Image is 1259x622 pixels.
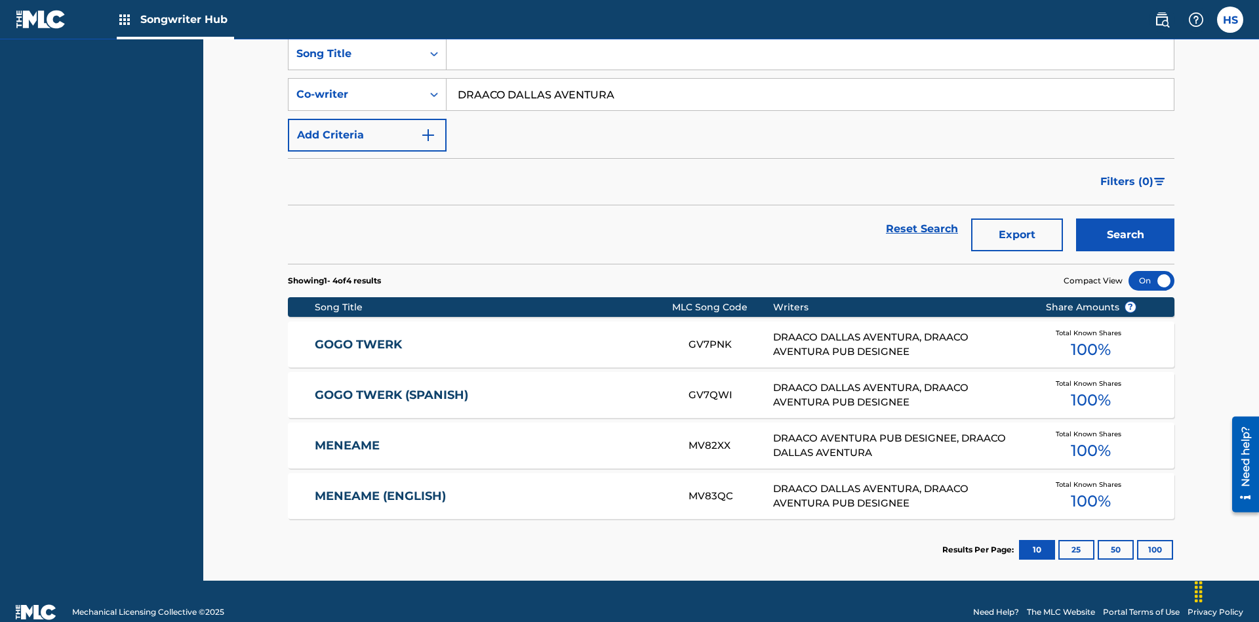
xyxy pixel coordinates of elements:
[879,215,965,243] a: Reset Search
[973,606,1019,618] a: Need Help?
[1046,301,1136,314] span: Share Amounts
[773,482,1026,511] div: DRAACO DALLAS AVENTURA, DRAACO AVENTURA PUB DESIGNEE
[1188,572,1209,612] div: Drag
[1058,540,1094,560] button: 25
[140,12,234,27] span: Songwriter Hub
[296,46,414,62] div: Song Title
[16,10,66,29] img: MLC Logo
[1188,12,1204,28] img: help
[315,337,671,352] a: GOGO TWERK
[315,438,671,453] a: MENEAME
[773,431,1026,461] div: DRAACO AVENTURA PUB DESIGNEE, DRAACO DALLAS AVENTURA
[1098,540,1134,560] button: 50
[773,381,1026,410] div: DRAACO DALLAS AVENTURA, DRAACO AVENTURA PUB DESIGNEE
[1056,328,1127,338] span: Total Known Shares
[1217,7,1243,33] div: User Menu
[1154,12,1170,28] img: search
[288,275,381,287] p: Showing 1 - 4 of 4 results
[689,438,772,453] div: MV82XX
[315,388,671,403] a: GOGO TWERK (SPANISH)
[16,604,56,620] img: logo
[1071,439,1111,463] span: 100 %
[1027,606,1095,618] a: The MLC Website
[1019,540,1055,560] button: 10
[1071,338,1111,362] span: 100 %
[689,388,772,403] div: GV7QWI
[1125,302,1136,312] span: ?
[420,127,436,143] img: 9d2ae6d4665cec9f34b9.svg
[689,337,772,352] div: GV7PNK
[672,301,773,314] div: MLC Song Code
[72,606,224,618] span: Mechanical Licensing Collective © 2025
[1056,480,1127,489] span: Total Known Shares
[1056,379,1127,388] span: Total Known Shares
[689,489,772,504] div: MV83QC
[1064,275,1123,287] span: Compact View
[315,301,672,314] div: Song Title
[288,37,1174,264] form: Search Form
[117,12,132,28] img: Top Rightsholders
[1071,489,1111,513] span: 100 %
[315,489,671,504] a: MENEAME (ENGLISH)
[1103,606,1180,618] a: Portal Terms of Use
[1154,178,1165,186] img: filter
[1149,7,1175,33] a: Public Search
[1137,540,1173,560] button: 100
[296,87,414,102] div: Co-writer
[1222,411,1259,519] iframe: Resource Center
[1056,429,1127,439] span: Total Known Shares
[773,330,1026,360] div: DRAACO DALLAS AVENTURA, DRAACO AVENTURA PUB DESIGNEE
[1076,218,1174,251] button: Search
[288,119,447,152] button: Add Criteria
[1188,606,1243,618] a: Privacy Policy
[1100,174,1153,190] span: Filters ( 0 )
[1092,165,1174,198] button: Filters (0)
[1193,559,1259,622] iframe: Chat Widget
[773,301,1026,314] div: Writers
[971,218,1063,251] button: Export
[942,544,1017,556] p: Results Per Page:
[1071,388,1111,412] span: 100 %
[1183,7,1209,33] div: Help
